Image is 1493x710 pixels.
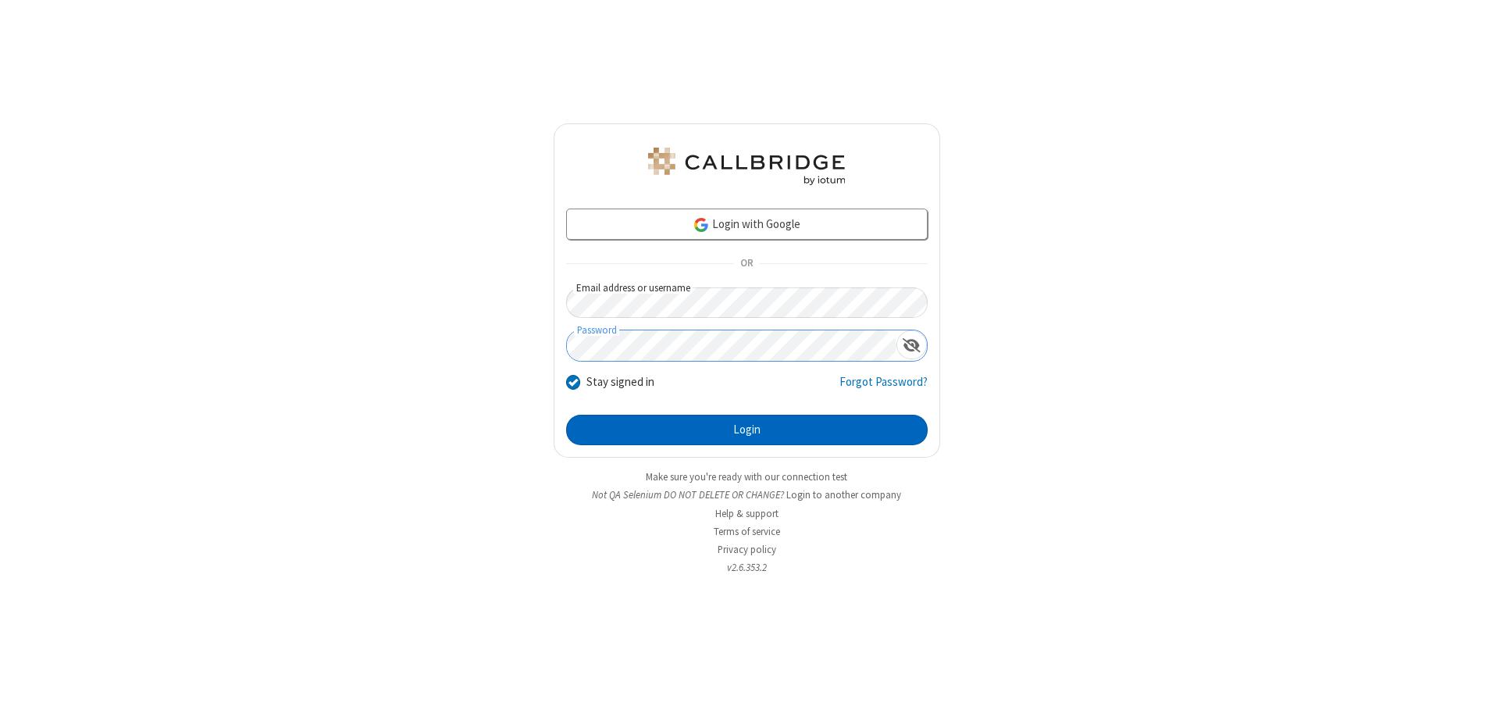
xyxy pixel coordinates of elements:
li: Not QA Selenium DO NOT DELETE OR CHANGE? [554,487,940,502]
a: Terms of service [714,525,780,538]
label: Stay signed in [586,373,654,391]
li: v2.6.353.2 [554,560,940,575]
a: Login with Google [566,209,928,240]
button: Login [566,415,928,446]
iframe: Chat [1454,669,1481,699]
div: Show password [896,330,927,359]
span: OR [734,253,759,275]
input: Password [567,330,896,361]
input: Email address or username [566,287,928,318]
a: Help & support [715,507,779,520]
button: Login to another company [786,487,901,502]
a: Make sure you're ready with our connection test [646,470,847,483]
img: google-icon.png [693,216,710,234]
a: Forgot Password? [839,373,928,403]
a: Privacy policy [718,543,776,556]
img: QA Selenium DO NOT DELETE OR CHANGE [645,148,848,185]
